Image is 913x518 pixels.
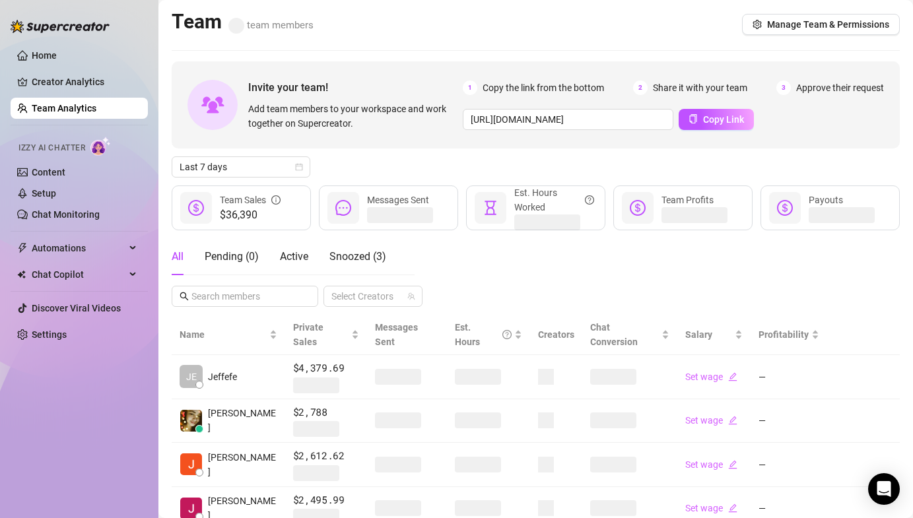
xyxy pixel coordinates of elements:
[868,473,900,505] div: Open Intercom Messenger
[483,81,604,95] span: Copy the link from the bottom
[728,416,737,425] span: edit
[653,81,747,95] span: Share it with your team
[90,137,111,156] img: AI Chatter
[205,249,259,265] div: Pending ( 0 )
[455,320,512,349] div: Est. Hours
[679,109,754,130] button: Copy Link
[32,329,67,340] a: Settings
[751,355,827,399] td: —
[293,448,359,464] span: $2,612.62
[661,195,714,205] span: Team Profits
[728,372,737,381] span: edit
[180,453,202,475] img: Josua Escabarte
[689,114,698,123] span: copy
[502,320,512,349] span: question-circle
[32,264,125,285] span: Chat Copilot
[248,102,457,131] span: Add team members to your workspace and work together on Supercreator.
[514,185,594,214] div: Est. Hours Worked
[777,200,793,216] span: dollar-circle
[742,14,900,35] button: Manage Team & Permissions
[208,370,237,384] span: Jeffefe
[11,20,110,33] img: logo-BBDzfeDw.svg
[590,322,638,347] span: Chat Conversion
[293,405,359,420] span: $2,788
[172,249,184,265] div: All
[17,243,28,253] span: thunderbolt
[463,81,477,95] span: 1
[186,370,197,384] span: JE
[180,327,267,342] span: Name
[809,195,843,205] span: Payouts
[180,410,202,432] img: deia jane boise…
[728,460,737,469] span: edit
[228,19,314,31] span: team members
[767,19,889,30] span: Manage Team & Permissions
[32,209,100,220] a: Chat Monitoring
[407,292,415,300] span: team
[172,315,285,355] th: Name
[180,157,302,177] span: Last 7 days
[685,372,737,382] a: Set wageedit
[585,185,594,214] span: question-circle
[220,193,281,207] div: Team Sales
[751,443,827,487] td: —
[530,315,582,355] th: Creators
[188,200,204,216] span: dollar-circle
[32,303,121,313] a: Discover Viral Videos
[796,81,884,95] span: Approve their request
[293,322,323,347] span: Private Sales
[17,270,26,279] img: Chat Copilot
[703,114,744,125] span: Copy Link
[776,81,791,95] span: 3
[32,188,56,199] a: Setup
[753,20,762,29] span: setting
[172,9,314,34] h2: Team
[220,207,281,223] span: $36,390
[32,71,137,92] a: Creator Analytics
[32,50,57,61] a: Home
[633,81,648,95] span: 2
[751,399,827,443] td: —
[191,289,300,304] input: Search members
[367,195,429,205] span: Messages Sent
[18,142,85,154] span: Izzy AI Chatter
[280,250,308,263] span: Active
[759,329,809,340] span: Profitability
[32,167,65,178] a: Content
[32,238,125,259] span: Automations
[248,79,463,96] span: Invite your team!
[630,200,646,216] span: dollar-circle
[728,503,737,513] span: edit
[483,200,498,216] span: hourglass
[208,406,277,435] span: [PERSON_NAME]
[271,193,281,207] span: info-circle
[180,292,189,301] span: search
[208,450,277,479] span: [PERSON_NAME]
[329,250,386,263] span: Snoozed ( 3 )
[685,415,737,426] a: Set wageedit
[32,103,96,113] a: Team Analytics
[685,459,737,470] a: Set wageedit
[335,200,351,216] span: message
[685,329,712,340] span: Salary
[685,503,737,513] a: Set wageedit
[375,322,418,347] span: Messages Sent
[295,163,303,171] span: calendar
[293,492,359,508] span: $2,495.99
[293,360,359,376] span: $4,379.69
